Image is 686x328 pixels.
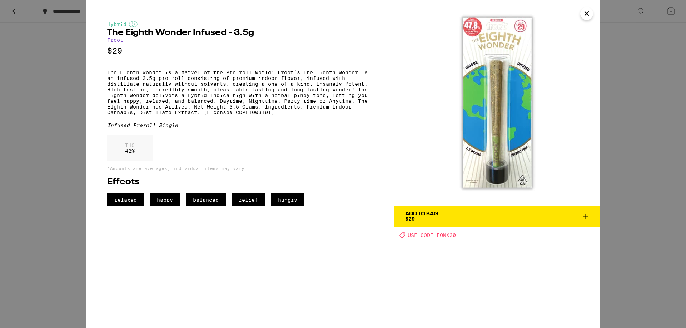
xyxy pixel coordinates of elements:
a: Froot [107,37,123,43]
div: Add To Bag [405,211,438,216]
p: The Eighth Wonder is a marvel of the Pre-roll World! Froot’s The Eighth Wonder is an infused 3.5g... [107,70,372,115]
div: 42 % [107,135,153,161]
h2: Effects [107,178,372,186]
div: Infused Preroll Single [107,122,372,128]
span: happy [150,193,180,206]
p: *Amounts are averages, individual items may vary. [107,166,372,171]
p: $29 [107,46,372,55]
button: Close [580,7,593,20]
span: relief [232,193,265,206]
span: Hi. Need any help? [4,5,51,11]
span: hungry [271,193,304,206]
button: Add To Bag$29 [394,206,600,227]
div: Hybrid [107,21,372,27]
span: balanced [186,193,226,206]
img: hybridColor.svg [129,21,138,27]
span: USE CODE EQNX30 [408,232,456,238]
h2: The Eighth Wonder Infused - 3.5g [107,29,372,37]
p: THC [125,142,135,148]
span: $29 [405,216,415,222]
span: relaxed [107,193,144,206]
